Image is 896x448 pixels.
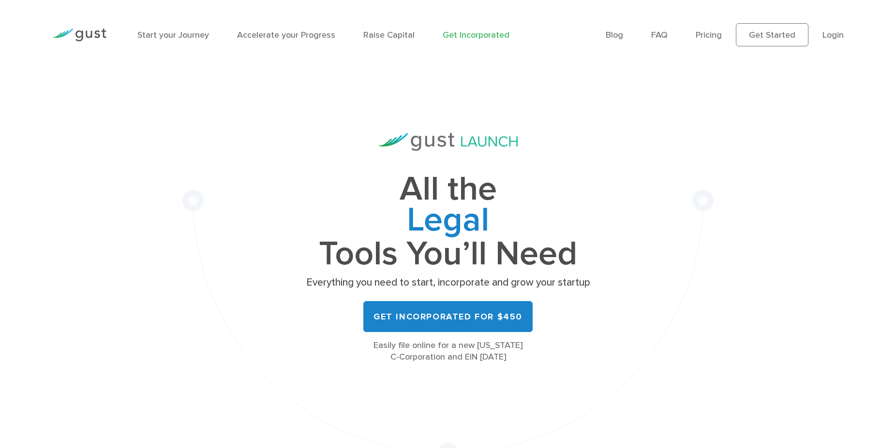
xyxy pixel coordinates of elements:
[137,30,209,40] a: Start your Journey
[696,30,722,40] a: Pricing
[736,23,808,46] a: Get Started
[443,30,509,40] a: Get Incorporated
[303,276,593,289] p: Everything you need to start, incorporate and grow your startup
[303,174,593,269] h1: All the Tools You’ll Need
[363,30,415,40] a: Raise Capital
[606,30,623,40] a: Blog
[52,29,106,42] img: Gust Logo
[237,30,335,40] a: Accelerate your Progress
[822,30,844,40] a: Login
[303,205,593,239] span: Legal
[303,340,593,363] div: Easily file online for a new [US_STATE] C-Corporation and EIN [DATE]
[378,133,518,151] img: Gust Launch Logo
[651,30,668,40] a: FAQ
[363,301,533,332] a: Get Incorporated for $450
